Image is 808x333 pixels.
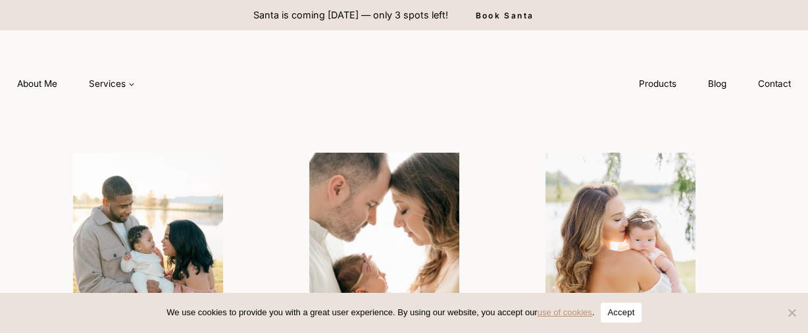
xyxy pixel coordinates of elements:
a: Products [623,72,692,96]
a: About Me [1,72,73,96]
span: We use cookies to provide you with a great user experience. By using our website, you accept our . [166,306,594,319]
span: Services [89,77,135,90]
a: Services [73,72,151,96]
nav: Secondary [623,72,807,96]
img: aleah gregory logo [256,56,552,111]
a: Blog [692,72,742,96]
nav: Primary [1,72,151,96]
p: Santa is coming [DATE] — only 3 spots left! [253,8,448,22]
span: No [785,306,798,319]
a: use of cookies [538,307,592,317]
button: Accept [601,303,641,322]
a: Contact [742,72,807,96]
